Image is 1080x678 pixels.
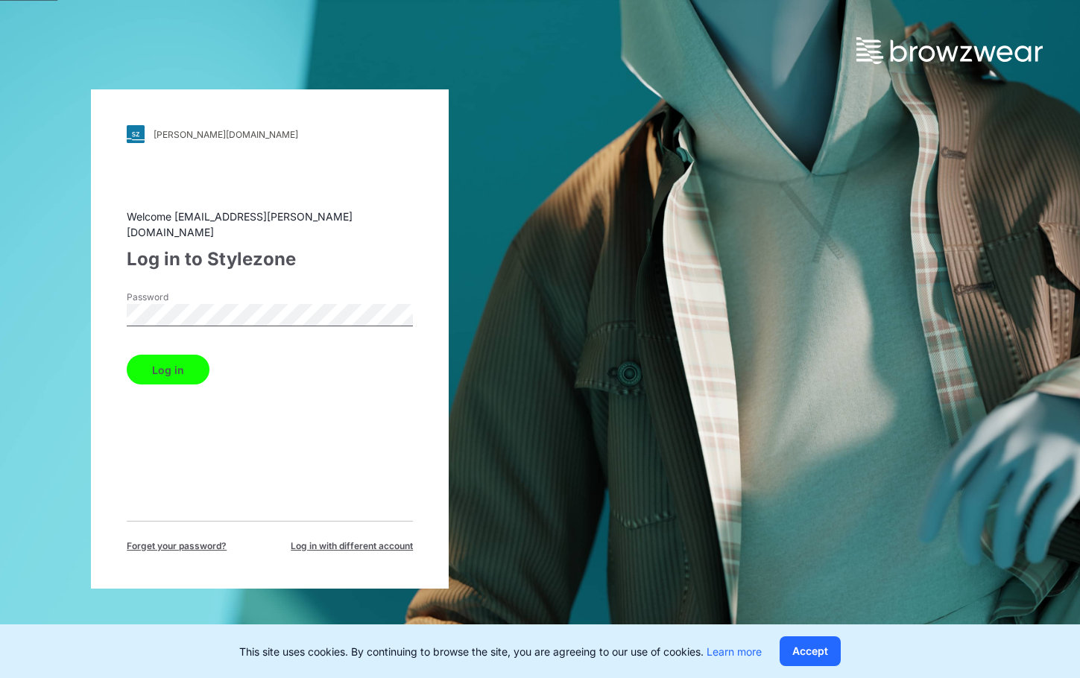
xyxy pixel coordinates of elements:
[239,644,762,659] p: This site uses cookies. By continuing to browse the site, you are agreeing to our use of cookies.
[127,291,231,304] label: Password
[127,125,413,143] a: [PERSON_NAME][DOMAIN_NAME]
[127,125,145,143] img: svg+xml;base64,PHN2ZyB3aWR0aD0iMjgiIGhlaWdodD0iMjgiIHZpZXdCb3g9IjAgMCAyOCAyOCIgZmlsbD0ibm9uZSIgeG...
[127,539,227,553] span: Forget your password?
[127,355,209,384] button: Log in
[291,539,413,553] span: Log in with different account
[856,37,1043,64] img: browzwear-logo.73288ffb.svg
[154,129,298,140] div: [PERSON_NAME][DOMAIN_NAME]
[780,636,841,666] button: Accept
[127,209,413,240] div: Welcome [EMAIL_ADDRESS][PERSON_NAME][DOMAIN_NAME]
[127,246,413,273] div: Log in to Stylezone
[707,645,762,658] a: Learn more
